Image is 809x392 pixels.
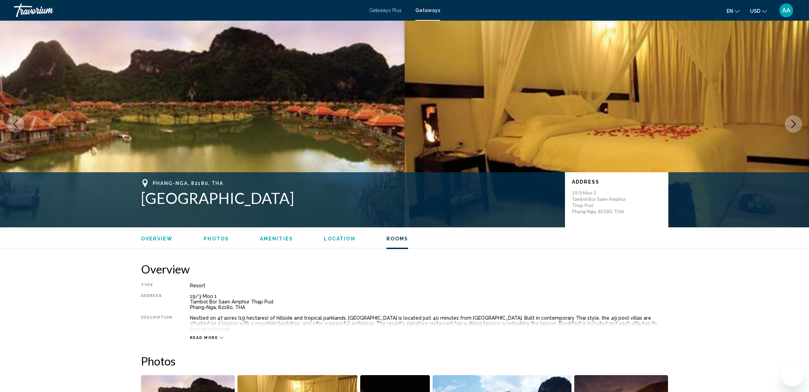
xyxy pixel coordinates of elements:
[141,236,173,241] span: Overview
[260,236,293,241] span: Amenities
[785,115,802,133] button: Next image
[204,236,229,241] span: Photos
[386,236,408,241] span: Rooms
[204,236,229,242] button: Photos
[14,3,362,17] a: Travorium
[190,315,668,332] div: Nestled on 47 acres (19 hectares) of hillside and tropical parklands, [GEOGRAPHIC_DATA] is locate...
[141,189,558,207] h1: [GEOGRAPHIC_DATA]
[781,364,803,386] iframe: Button to launch messaging window
[141,354,668,368] h2: Photos
[190,293,668,310] div: 19/3 Moo 1 Tambol Bor Saen Amphur Thap Pud Phang-Nga, 82180, THA
[369,8,402,13] a: Getaways Plus
[141,236,173,242] button: Overview
[324,236,355,241] span: Location
[7,115,24,133] button: Previous image
[190,283,668,288] div: Resort
[153,180,223,186] span: Phang-Nga, 82180, THA
[260,236,293,242] button: Amenities
[141,283,173,288] div: Type
[415,8,440,13] a: Getaways
[572,190,627,215] p: 19/3 Moo 1 Tambol Bor Saen Amphur Thap Pud Phang-Nga, 82180, THA
[750,6,767,16] button: Change currency
[324,236,355,242] button: Location
[727,8,733,14] span: en
[190,336,218,340] span: Read more
[141,293,173,310] div: Address
[782,7,790,14] span: AA
[190,335,224,340] button: Read more
[141,315,173,332] div: Description
[750,8,760,14] span: USD
[727,6,740,16] button: Change language
[777,3,795,18] button: User Menu
[141,262,668,276] h2: Overview
[572,179,661,185] p: Address
[386,236,408,242] button: Rooms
